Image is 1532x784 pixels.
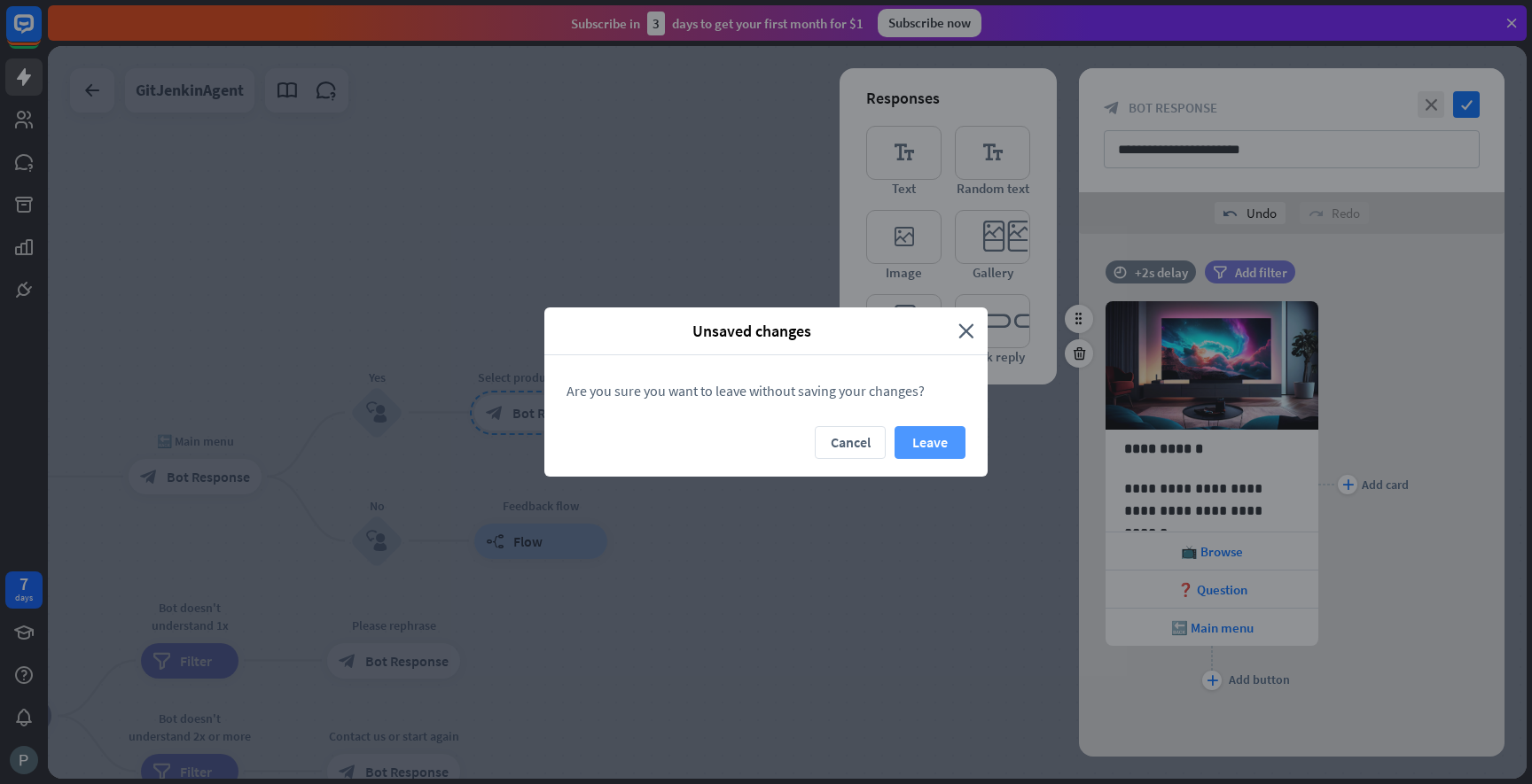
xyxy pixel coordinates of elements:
i: close [958,321,974,341]
button: Cancel [815,426,886,459]
button: Open LiveChat chat widget [14,7,67,60]
span: Unsaved changes [558,321,945,341]
button: Leave [895,426,965,459]
span: Are you sure you want to leave without saving your changes? [567,382,925,400]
